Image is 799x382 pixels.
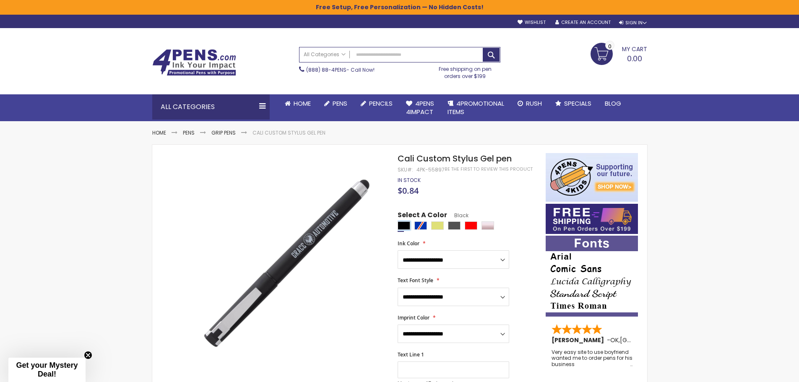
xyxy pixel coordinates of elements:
[399,94,441,122] a: 4Pens4impact
[518,19,546,26] a: Wishlist
[398,240,419,247] span: Ink Color
[416,166,445,173] div: 4PK-55897
[605,99,621,108] span: Blog
[299,47,350,61] a: All Categories
[431,221,444,230] div: Gold
[398,185,419,196] span: $0.84
[546,204,638,234] img: Free shipping on orders over $199
[152,49,236,76] img: 4Pens Custom Pens and Promotional Products
[152,129,166,136] a: Home
[398,314,429,321] span: Imprint Color
[526,99,542,108] span: Rush
[552,349,633,367] div: Very easy site to use boyfriend wanted me to order pens for his business
[294,99,311,108] span: Home
[398,351,424,358] span: Text Line 1
[481,221,494,230] div: Rose Gold
[406,99,434,116] span: 4Pens 4impact
[398,166,413,173] strong: SKU
[354,94,399,113] a: Pencils
[552,336,607,344] span: [PERSON_NAME]
[608,42,612,50] span: 0
[306,66,346,73] a: (888) 88-4PENS
[152,94,270,120] div: All Categories
[398,221,410,230] div: Black
[445,166,533,172] a: Be the first to review this product
[318,94,354,113] a: Pens
[211,129,236,136] a: Grip Pens
[448,221,461,230] div: Gunmetal
[441,94,511,122] a: 4PROMOTIONALITEMS
[627,53,642,64] span: 0.00
[398,153,512,164] span: Cali Custom Stylus Gel pen
[398,177,421,184] div: Availability
[304,51,346,58] span: All Categories
[546,153,638,202] img: 4pens 4 kids
[398,277,433,284] span: Text Font Style
[333,99,347,108] span: Pens
[252,130,325,136] li: Cali Custom Stylus Gel pen
[591,43,647,64] a: 0.00 0
[398,210,447,222] span: Select A Color
[465,221,477,230] div: Red
[598,94,628,113] a: Blog
[555,19,611,26] a: Create an Account
[369,99,393,108] span: Pencils
[430,62,500,79] div: Free shipping on pen orders over $199
[84,351,92,359] button: Close teaser
[16,361,78,378] span: Get your Mystery Deal!
[183,129,195,136] a: Pens
[619,20,647,26] div: Sign In
[448,99,504,116] span: 4PROMOTIONAL ITEMS
[195,165,387,357] img: cali-custom-stylus-gel-pen-black_1_1.jpeg
[8,358,86,382] div: Get your Mystery Deal!Close teaser
[306,66,375,73] span: - Call Now!
[607,336,682,344] span: - ,
[549,94,598,113] a: Specials
[546,236,638,317] img: font-personalization-examples
[398,177,421,184] span: In stock
[511,94,549,113] a: Rush
[564,99,591,108] span: Specials
[278,94,318,113] a: Home
[447,212,468,219] span: Black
